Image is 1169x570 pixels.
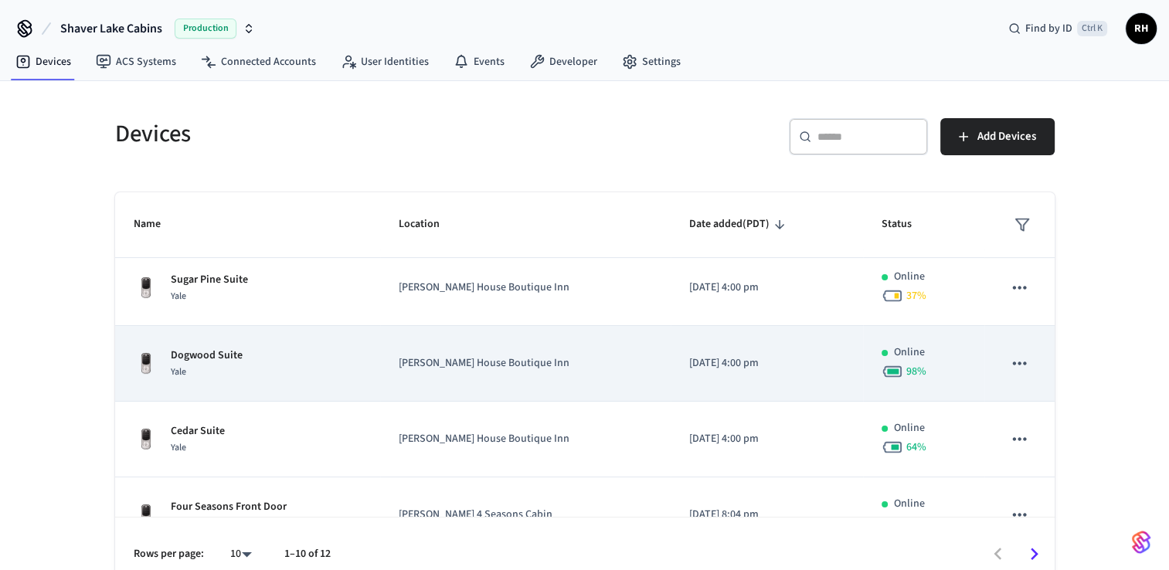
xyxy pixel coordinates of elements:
[189,48,328,76] a: Connected Accounts
[328,48,441,76] a: User Identities
[399,355,652,372] p: [PERSON_NAME] House Boutique Inn
[175,19,236,39] span: Production
[906,515,926,531] span: 35 %
[610,48,693,76] a: Settings
[689,507,844,523] p: [DATE] 8:04 pm
[906,364,926,379] span: 98 %
[171,348,243,364] p: Dogwood Suite
[689,355,844,372] p: [DATE] 4:00 pm
[689,280,844,296] p: [DATE] 4:00 pm
[977,127,1036,147] span: Add Devices
[1077,21,1107,36] span: Ctrl K
[399,431,652,447] p: [PERSON_NAME] House Boutique Inn
[171,290,186,303] span: Yale
[399,280,652,296] p: [PERSON_NAME] House Boutique Inn
[689,431,844,447] p: [DATE] 4:00 pm
[894,496,925,512] p: Online
[1127,15,1155,42] span: RH
[171,423,225,439] p: Cedar Suite
[441,48,517,76] a: Events
[134,212,181,236] span: Name
[60,19,162,38] span: Shaver Lake Cabins
[399,507,652,523] p: [PERSON_NAME] 4 Seasons Cabin
[906,288,926,304] span: 37 %
[171,272,248,288] p: Sugar Pine Suite
[134,503,158,528] img: Yale Assure Touchscreen Wifi Smart Lock, Satin Nickel, Front
[284,546,331,562] p: 1–10 of 12
[171,499,287,515] p: Four Seasons Front Door
[1126,13,1157,44] button: RH
[115,118,576,150] h5: Devices
[171,365,186,378] span: Yale
[894,344,925,361] p: Online
[134,546,204,562] p: Rows per page:
[940,118,1055,155] button: Add Devices
[689,212,790,236] span: Date added(PDT)
[134,276,158,300] img: Yale Assure Touchscreen Wifi Smart Lock, Satin Nickel, Front
[906,439,926,455] span: 64 %
[134,351,158,376] img: Yale Assure Touchscreen Wifi Smart Lock, Satin Nickel, Front
[223,543,260,565] div: 10
[3,48,83,76] a: Devices
[399,212,460,236] span: Location
[171,441,186,454] span: Yale
[882,212,932,236] span: Status
[894,269,925,285] p: Online
[517,48,610,76] a: Developer
[134,427,158,452] img: Yale Assure Touchscreen Wifi Smart Lock, Satin Nickel, Front
[996,15,1120,42] div: Find by IDCtrl K
[83,48,189,76] a: ACS Systems
[1025,21,1072,36] span: Find by ID
[894,420,925,436] p: Online
[1132,530,1150,555] img: SeamLogoGradient.69752ec5.svg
